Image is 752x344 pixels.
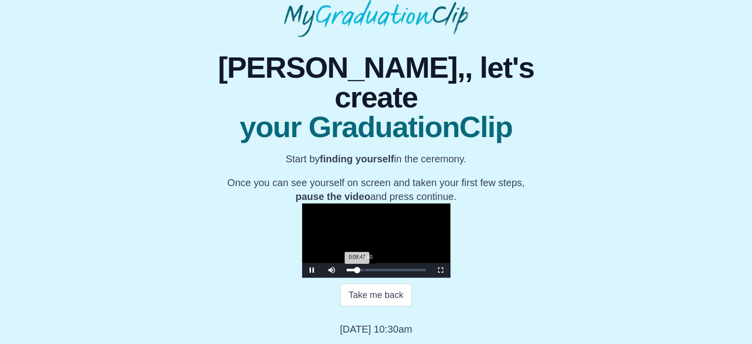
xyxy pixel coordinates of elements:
div: Progress Bar [347,269,426,271]
button: Fullscreen [431,263,450,278]
b: finding yourself [320,153,394,164]
button: Mute [322,263,342,278]
b: pause the video [296,191,370,202]
p: Once you can see yourself on screen and taken your first few steps, and press continue. [188,176,564,203]
button: Take me back [340,284,412,306]
div: Video Player [302,203,450,278]
span: your GraduationClip [188,112,564,142]
span: [PERSON_NAME],, let's create [188,53,564,112]
p: Start by in the ceremony. [188,152,564,166]
button: Pause [302,263,322,278]
p: [DATE] 10:30am [340,322,412,336]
